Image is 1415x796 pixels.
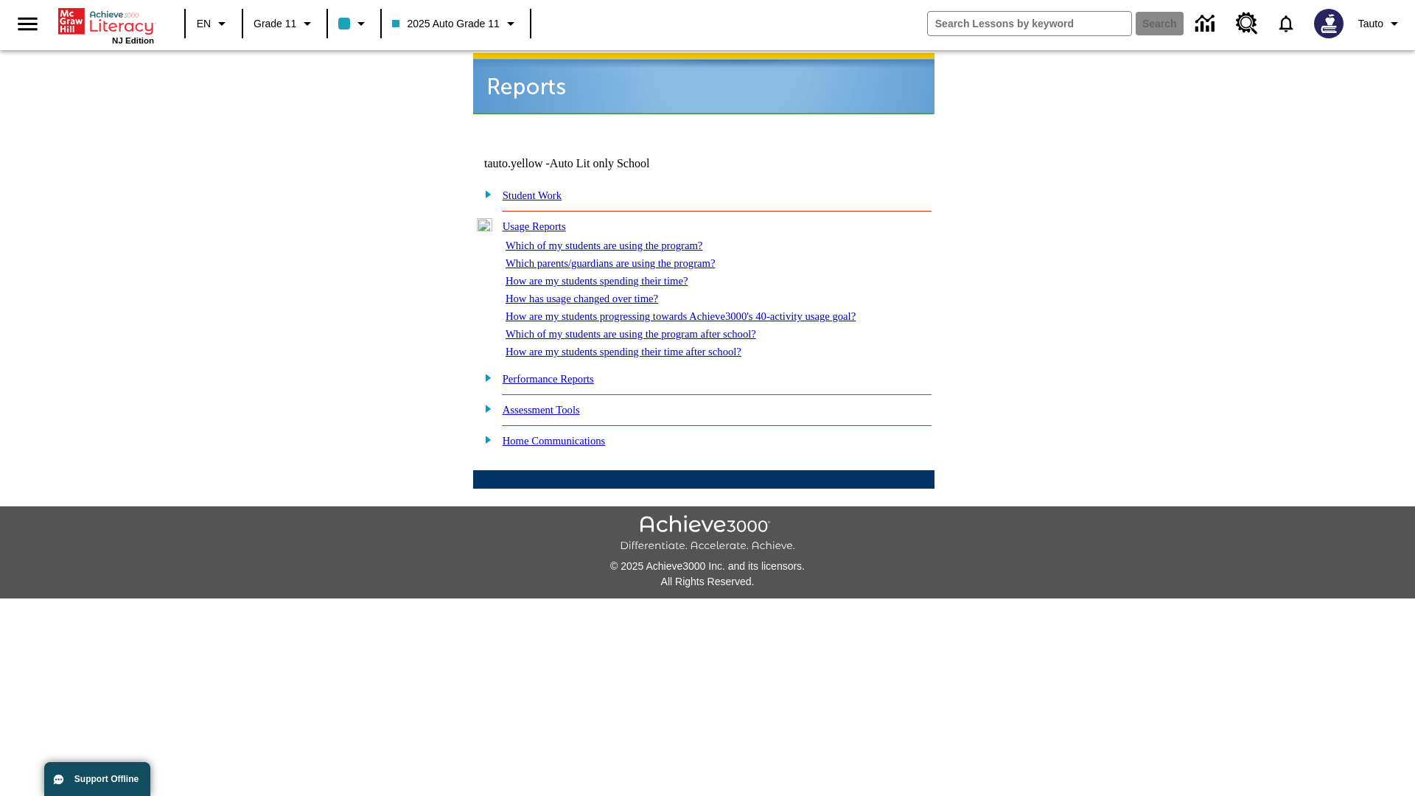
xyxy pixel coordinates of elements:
[6,2,49,46] button: Open side menu
[74,774,139,784] span: Support Offline
[506,346,741,357] a: How are my students spending their time after school?
[506,275,688,287] a: How are my students spending their time?
[44,762,150,796] button: Support Offline
[550,157,650,170] nobr: Auto Lit only School
[506,328,756,340] a: Which of my students are using the program after school?
[503,373,594,385] a: Performance Reports
[477,433,492,446] img: plus.gif
[1358,16,1383,32] span: Tauto
[1227,4,1267,43] a: Resource Center, Will open in new tab
[1305,4,1352,43] button: Select a new avatar
[197,16,211,32] span: EN
[58,5,154,45] div: Home
[332,10,376,37] button: Class color is light blue. Change class color
[506,240,702,251] a: Which of my students are using the program?
[190,10,237,37] button: Language: EN, Select a language
[484,157,755,170] td: tauto.yellow -
[1267,4,1305,43] a: Notifications
[503,435,606,447] a: Home Communications
[506,293,658,304] a: How has usage changed over time?
[392,16,499,32] span: 2025 Auto Grade 11
[477,371,492,384] img: plus.gif
[1352,10,1409,37] button: Profile/Settings
[620,515,795,553] img: Achieve3000 Differentiate Accelerate Achieve
[928,12,1131,35] input: search field
[506,257,715,269] a: Which parents/guardians are using the program?
[506,310,856,322] a: How are my students progressing towards Achieve3000's 40-activity usage goal?
[477,187,492,200] img: plus.gif
[1314,9,1344,38] img: Avatar
[503,189,562,201] a: Student Work
[503,220,566,232] a: Usage Reports
[248,10,322,37] button: Grade: Grade 11, Select a grade
[1187,4,1227,44] a: Data Center
[473,53,934,114] img: header
[503,404,580,416] a: Assessment Tools
[386,10,525,37] button: Class: 2025 Auto Grade 11, Select your class
[254,16,296,32] span: Grade 11
[477,402,492,415] img: plus.gif
[477,218,492,231] img: minus.gif
[112,36,154,45] span: NJ Edition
